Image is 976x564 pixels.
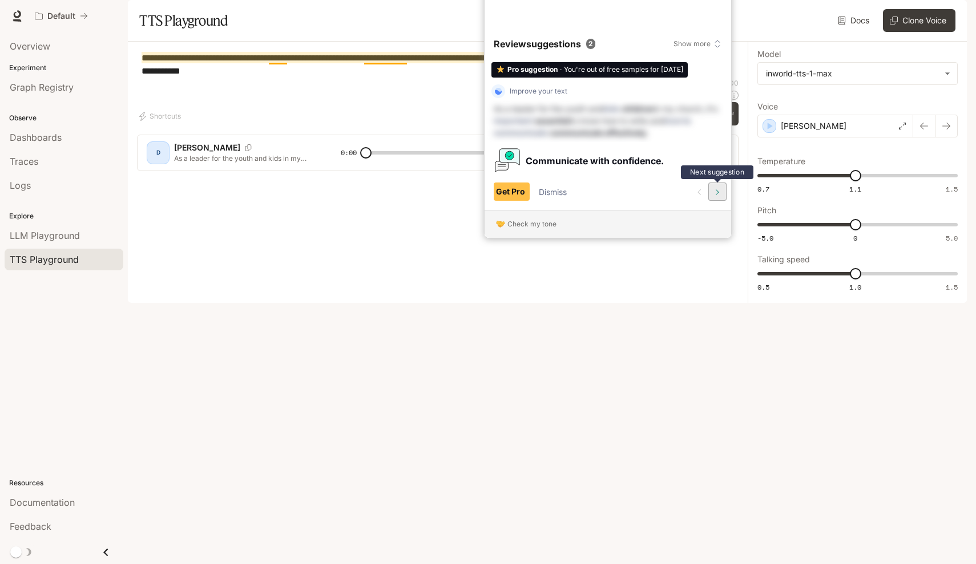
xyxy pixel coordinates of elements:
textarea: To enrich screen reader interactions, please activate Accessibility in Grammarly extension settings [142,51,734,78]
span: 1.5 [946,282,958,292]
a: Docs [836,9,874,32]
p: Talking speed [757,255,810,263]
span: 0 [853,233,857,243]
button: Clone Voice [883,9,955,32]
button: All workspaces [30,5,93,27]
p: Pitch [757,206,776,214]
span: 5.0 [946,233,958,243]
p: As a leader for the youth and kids in my [DEMOGRAPHIC_DATA] it's important to know how to write a... [174,153,313,163]
p: Model [757,50,781,58]
p: Temperature [757,157,805,165]
p: Voice [757,103,778,111]
p: Default [47,11,75,21]
div: D [149,144,167,162]
span: 1.1 [849,184,861,194]
span: 0:00 [341,147,357,159]
span: 0.7 [757,184,769,194]
div: inworld-tts-1-max [766,68,939,79]
span: 0.5 [757,282,769,292]
p: [PERSON_NAME] [174,142,240,153]
p: [PERSON_NAME] [781,120,846,132]
span: 1.5 [946,184,958,194]
div: inworld-tts-1-max [758,63,957,84]
button: Copy Voice ID [240,144,256,151]
span: 1.0 [849,282,861,292]
h1: TTS Playground [139,9,228,32]
button: Shortcuts [137,107,185,125]
span: -5.0 [757,233,773,243]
